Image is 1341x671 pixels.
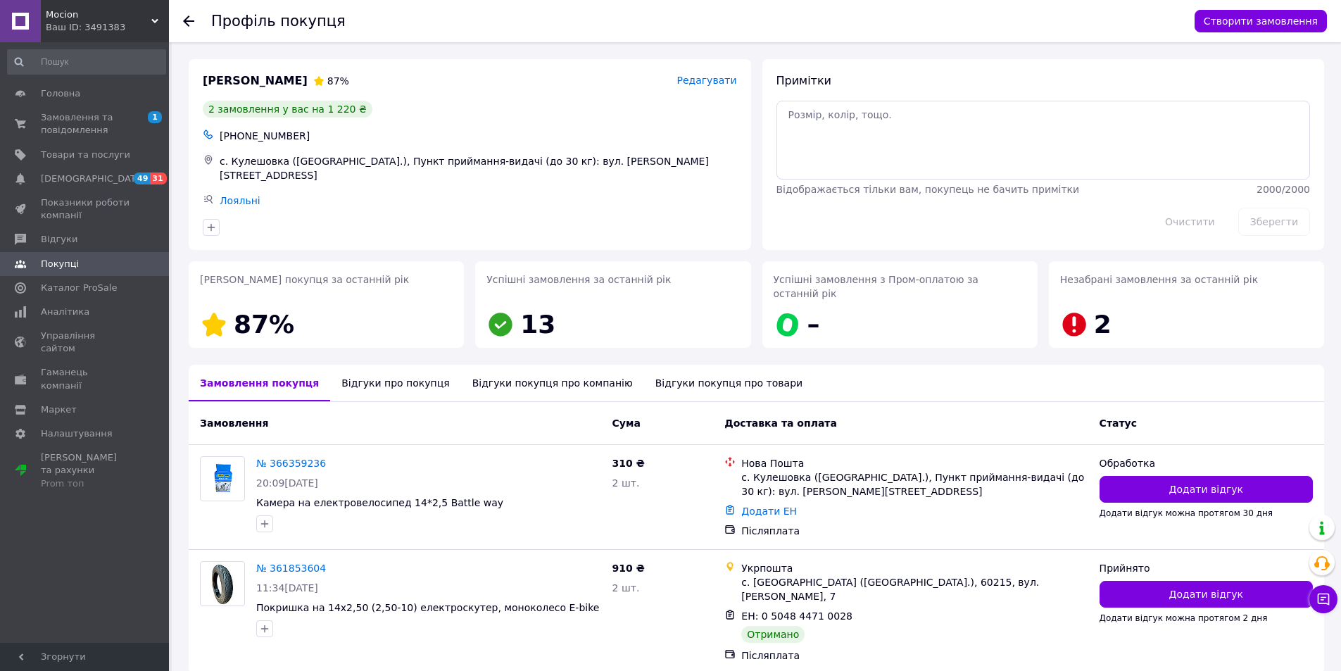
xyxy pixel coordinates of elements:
[256,563,326,574] a: № 361853604
[486,274,671,285] span: Успішні замовлення за останній рік
[1257,184,1310,195] span: 2000 / 2000
[612,477,640,489] span: 2 шт.
[41,306,89,318] span: Аналітика
[644,365,814,401] div: Відгуки покупця про товари
[256,582,318,594] span: 11:34[DATE]
[150,173,166,184] span: 31
[41,149,130,161] span: Товари та послуги
[234,310,294,339] span: 87%
[200,418,268,429] span: Замовлення
[1100,561,1313,575] div: Прийнято
[41,366,130,391] span: Гаманець компанії
[330,365,460,401] div: Відгуки про покупця
[203,73,308,89] span: [PERSON_NAME]
[676,75,736,86] span: Редагувати
[200,274,409,285] span: [PERSON_NAME] покупця за останній рік
[741,648,1088,663] div: Післяплата
[41,451,130,490] span: [PERSON_NAME] та рахунки
[41,282,117,294] span: Каталог ProSale
[741,561,1088,575] div: Укрпошта
[327,75,349,87] span: 87%
[41,87,80,100] span: Головна
[807,310,820,339] span: –
[724,418,837,429] span: Доставка та оплата
[1060,274,1258,285] span: Незабрані замовлення за останній рік
[148,111,162,123] span: 1
[741,626,805,643] div: Отримано
[41,427,113,440] span: Налаштування
[612,563,645,574] span: 910 ₴
[206,562,239,606] img: Фото товару
[1169,587,1243,601] span: Додати відгук
[203,101,372,118] div: 2 замовлення у вас на 1 220 ₴
[256,602,599,613] a: Покришка на 14x2,50 (2,50-10) електроскутер, моноколесо E-bike
[46,8,151,21] span: Mocion
[741,456,1088,470] div: Нова Пошта
[741,506,797,517] a: Додати ЕН
[1100,613,1268,623] span: Додати відгук можна протягом 2 дня
[41,173,145,185] span: [DEMOGRAPHIC_DATA]
[1169,482,1243,496] span: Додати відгук
[41,233,77,246] span: Відгуки
[203,457,243,501] img: Фото товару
[41,330,130,355] span: Управління сайтом
[741,575,1088,603] div: с. [GEOGRAPHIC_DATA] ([GEOGRAPHIC_DATA].), 60215, вул. [PERSON_NAME], 7
[7,49,166,75] input: Пошук
[220,195,260,206] a: Лояльні
[741,610,852,622] span: ЕН: 0 5048 4471 0028
[41,196,130,222] span: Показники роботи компанії
[1195,10,1327,32] button: Створити замовлення
[41,111,130,137] span: Замовлення та повідомлення
[741,524,1088,538] div: Післяплата
[461,365,644,401] div: Відгуки покупця про компанію
[1100,418,1137,429] span: Статус
[1100,581,1313,608] button: Додати відгук
[134,173,150,184] span: 49
[183,14,194,28] div: Повернутися назад
[774,274,978,299] span: Успішні замовлення з Пром-оплатою за останній рік
[741,470,1088,498] div: с. Кулешовка ([GEOGRAPHIC_DATA].), Пункт приймання-видачі (до 30 кг): вул. [PERSON_NAME][STREET_A...
[41,403,77,416] span: Маркет
[1100,476,1313,503] button: Додати відгук
[776,74,831,87] span: Примітки
[189,365,330,401] div: Замовлення покупця
[217,126,740,146] div: [PHONE_NUMBER]
[612,582,640,594] span: 2 шт.
[256,497,503,508] a: Камера на електровелосипед 14*2,5 Battle way
[41,258,79,270] span: Покупці
[200,456,245,501] a: Фото товару
[46,21,169,34] div: Ваш ID: 3491383
[217,151,740,185] div: с. Кулешовка ([GEOGRAPHIC_DATA].), Пункт приймання-видачі (до 30 кг): вул. [PERSON_NAME][STREET_A...
[1309,585,1337,613] button: Чат з покупцем
[200,561,245,606] a: Фото товару
[520,310,555,339] span: 13
[1100,456,1313,470] div: Обработка
[211,13,346,30] h1: Профіль покупця
[256,458,326,469] a: № 366359236
[612,458,645,469] span: 310 ₴
[256,477,318,489] span: 20:09[DATE]
[1100,508,1273,518] span: Додати відгук можна протягом 30 дня
[1094,310,1112,339] span: 2
[612,418,641,429] span: Cума
[776,184,1080,195] span: Відображається тільки вам, покупець не бачить примітки
[41,477,130,490] div: Prom топ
